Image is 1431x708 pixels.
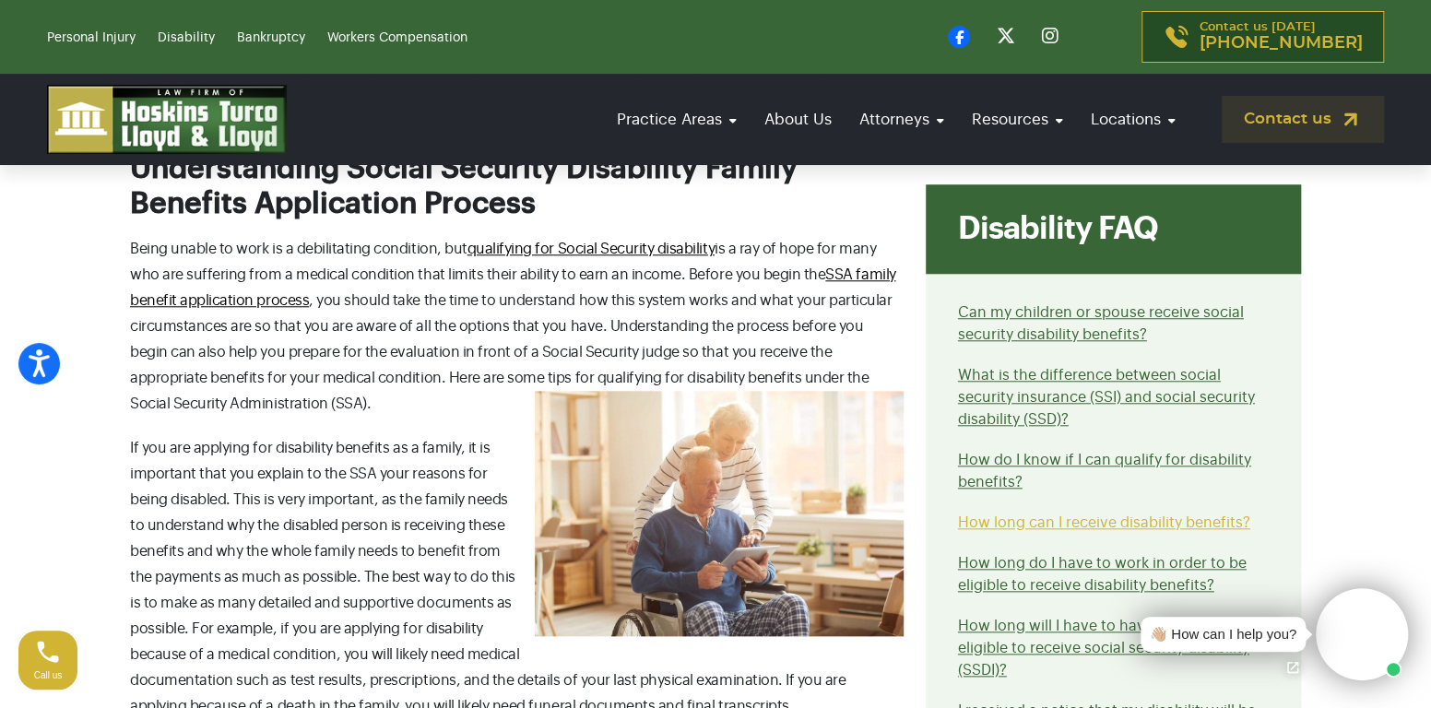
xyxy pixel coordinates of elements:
[1141,11,1384,63] a: Contact us [DATE][PHONE_NUMBER]
[130,151,904,222] h2: Understanding Social Security Disability Family Benefits Application Process
[958,556,1247,593] a: How long do I have to work in order to be eligible to receive disability benefits?
[1222,96,1384,143] a: Contact us
[130,293,892,411] span: , you should take the time to understand how this system works and what your particular circumsta...
[926,184,1301,274] div: Disability FAQ
[958,515,1250,530] a: How long can I receive disability benefits?
[47,31,136,44] a: Personal Injury
[1200,21,1363,53] p: Contact us [DATE]
[963,93,1072,146] a: Resources
[608,93,746,146] a: Practice Areas
[130,267,895,308] a: SSA family benefit application process
[34,670,63,680] span: Call us
[1082,93,1185,146] a: Locations
[1200,34,1363,53] span: [PHONE_NUMBER]
[958,368,1255,427] a: What is the difference between social security insurance (SSI) and social security disability (SSD)?
[237,31,305,44] a: Bankruptcy
[1150,624,1296,645] div: 👋🏼 How can I help you?
[327,31,467,44] a: Workers Compensation
[755,93,841,146] a: About Us
[158,31,215,44] a: Disability
[467,242,715,256] a: qualifying for Social Security disability
[1273,648,1312,687] a: Open chat
[850,93,953,146] a: Attorneys
[535,391,904,637] img: woman and husband looking at tablet
[47,85,287,154] img: logo
[958,305,1244,342] a: Can my children or spouse receive social security disability benefits?
[130,242,876,282] span: Being unable to work is a debilitating condition, but is a ray of hope for many who are suffering...
[958,619,1249,678] a: How long will I have to have worked to be eligible to receive social security disability (SSDI)?
[958,453,1251,490] a: How do I know if I can qualify for disability benefits?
